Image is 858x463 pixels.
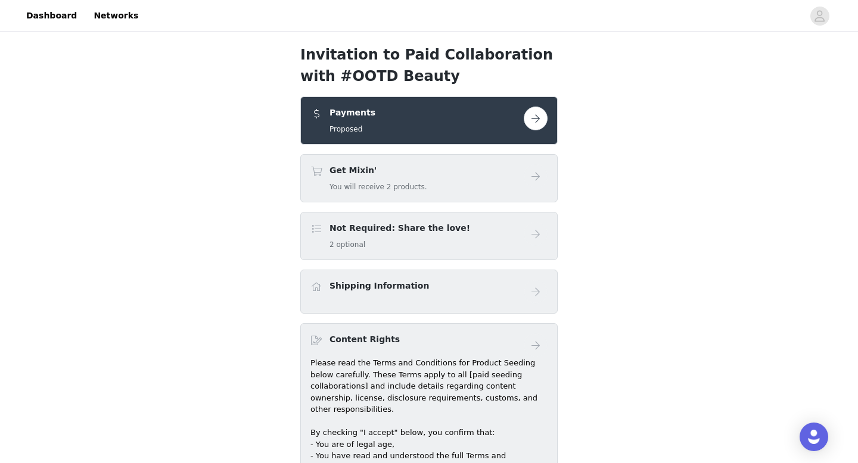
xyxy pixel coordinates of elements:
h4: Payments [329,107,375,119]
div: Payments [300,96,558,145]
h4: Not Required: Share the love! [329,222,470,234]
h4: Get Mixin' [329,164,427,177]
a: Networks [86,2,145,29]
h5: Proposed [329,124,375,134]
div: Open Intercom Messenger [800,423,828,451]
h5: 2 optional [329,239,470,250]
a: Dashboard [19,2,84,29]
div: Shipping Information [300,270,558,314]
div: Get Mixin' [300,154,558,202]
div: Not Required: Share the love! [300,212,558,260]
h4: Shipping Information [329,280,429,292]
h5: You will receive 2 products. [329,182,427,192]
h4: Content Rights [329,333,400,346]
h1: Invitation to Paid Collaboration with #OOTD Beauty [300,44,558,87]
div: avatar [814,7,825,26]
